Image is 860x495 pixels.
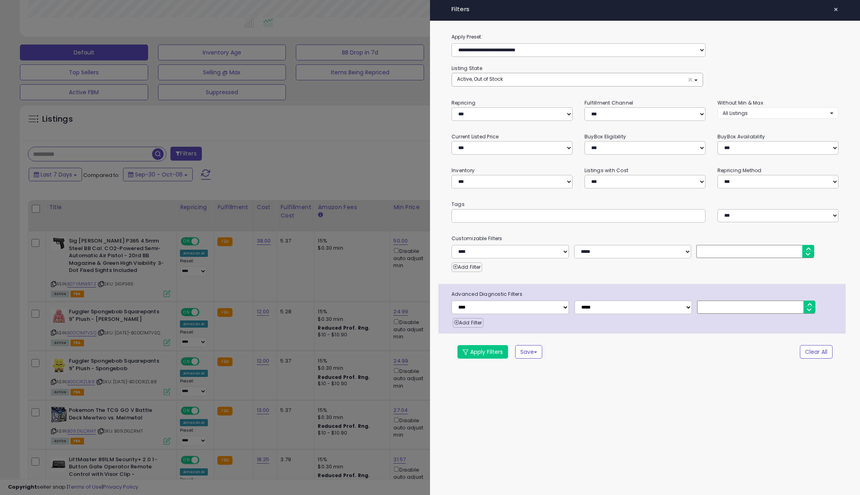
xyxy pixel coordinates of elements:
[584,167,628,174] small: Listings with Cost
[723,110,748,116] span: All Listings
[451,133,498,140] small: Current Listed Price
[833,4,838,15] span: ×
[451,262,482,272] button: Add Filter
[515,345,542,359] button: Save
[451,99,475,106] small: Repricing
[688,76,693,84] span: ×
[830,4,842,15] button: ×
[453,318,483,328] button: Add Filter
[451,65,482,72] small: Listing State
[446,290,846,299] span: Advanced Diagnostic Filters
[717,167,762,174] small: Repricing Method
[446,234,844,243] small: Customizable Filters
[451,6,838,13] h4: Filters
[457,345,508,359] button: Apply Filters
[717,107,838,119] button: All Listings
[451,167,475,174] small: Inventory
[717,99,763,106] small: Without Min & Max
[457,76,503,82] span: Active, Out of Stock
[446,200,844,209] small: Tags
[446,33,844,41] label: Apply Preset:
[452,73,703,86] button: Active, Out of Stock ×
[717,133,765,140] small: BuyBox Availability
[584,133,626,140] small: BuyBox Eligibility
[584,99,633,106] small: Fulfillment Channel
[800,345,833,359] button: Clear All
